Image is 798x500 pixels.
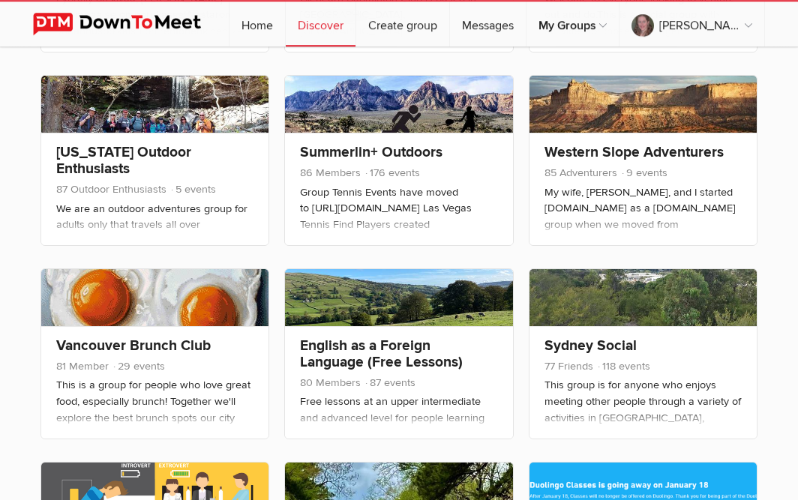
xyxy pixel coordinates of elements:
[544,143,724,161] a: Western Slope Adventurers
[33,13,224,35] img: DownToMeet
[544,166,617,179] span: 85 Adventurers
[620,166,667,179] span: 9 events
[56,143,191,178] a: [US_STATE] Outdoor Enthusiasts
[619,1,764,46] a: [PERSON_NAME]
[450,1,526,46] a: Messages
[544,337,637,355] a: Sydney Social
[364,166,420,179] span: 176 events
[596,360,650,373] span: 118 events
[356,1,449,46] a: Create group
[544,360,593,373] span: 77 Friends
[112,360,165,373] span: 29 events
[364,376,415,389] span: 87 events
[169,183,216,196] span: 5 events
[286,1,355,46] a: Discover
[526,1,619,46] a: My Groups
[300,143,442,161] a: Summerlin+ Outdoors
[56,337,211,355] a: Vancouver Brunch Club
[300,376,361,389] span: 80 Members
[300,166,361,179] span: 86 Members
[300,394,497,442] div: Free lessons at an upper intermediate and advanced level for people learning English as a foreign...
[56,360,109,373] span: 81 Member
[56,183,166,196] span: 87 Outdoor Enthusiasts
[229,1,285,46] a: Home
[300,337,463,371] a: English as a Foreign Language (Free Lessons)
